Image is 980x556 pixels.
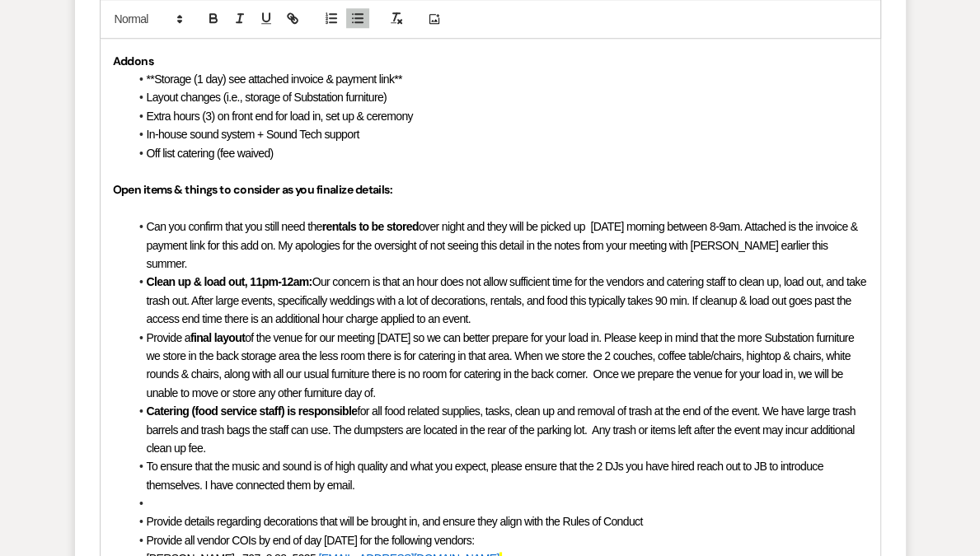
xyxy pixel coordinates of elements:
[147,404,858,455] span: for all food related supplies, tasks, clean up and removal of trash at the end of the event. We h...
[147,404,358,418] strong: Catering (food service staff) is responsible
[147,534,475,547] span: Provide all vendor COIs by end of day [DATE] for the following vendors:
[322,220,419,233] strong: rentals to be stored
[113,54,154,68] strong: Addons
[147,72,402,86] span: **Storage (1 day) see attached invoice & payment link**
[147,128,359,141] span: In-house sound system + Sound Tech support
[147,220,860,270] span: over night and they will be picked up [DATE] morning between 8-9am. Attached is the invoice & pay...
[147,275,869,325] span: Our concern is that an hour does not allow sufficient time for the vendors and catering staff to ...
[147,147,274,160] span: Off list catering (fee waived)
[147,515,643,528] span: Provide details regarding decorations that will be brought in, and ensure they align with the Rul...
[190,331,245,344] strong: final layout
[147,275,312,288] strong: Clean up & load out, 11pm-12am:
[147,331,857,399] span: of the venue for our meeting [DATE] so we can better prepare for your load in. Please keep in min...
[147,220,322,233] span: Can you confirm that you still need the
[147,91,387,104] span: Layout changes (i.e., storage of Substation furniture)
[113,182,393,197] strong: Open items & things to consider as you finalize details:
[147,110,413,123] span: Extra hours (3) on front end for load in, set up & ceremony
[147,460,826,491] span: To ensure that the music and sound is of high quality and what you expect, please ensure that the...
[147,331,190,344] span: Provide a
